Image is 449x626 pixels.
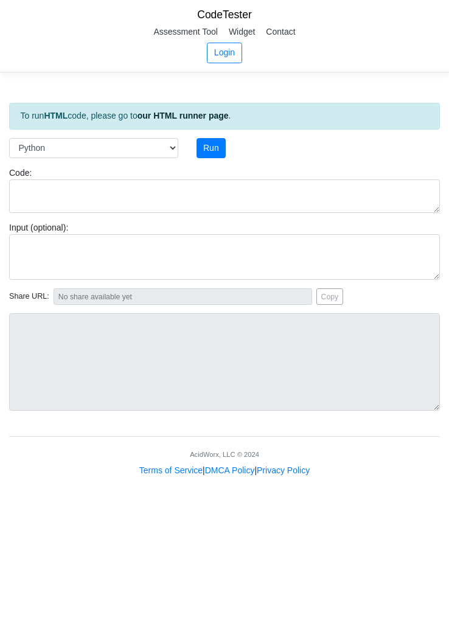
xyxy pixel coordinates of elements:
a: Assessment Tool [149,23,222,41]
strong: HTML [44,111,68,120]
div: | | [139,464,310,477]
div: To run code, please go to . [9,103,440,130]
button: Run [197,138,226,159]
a: Widget [224,23,260,41]
a: our HTML runner page [137,111,229,120]
span: Share URL: [9,291,49,302]
button: Copy [316,288,344,305]
a: Login [207,43,242,63]
a: Terms of Service [139,465,203,475]
div: AcidWorx, LLC © 2024 [190,450,259,460]
a: Contact [262,23,299,41]
a: Privacy Policy [257,465,310,475]
a: CodeTester [197,9,252,21]
input: No share available yet [54,288,312,305]
a: DMCA Policy [205,465,255,475]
